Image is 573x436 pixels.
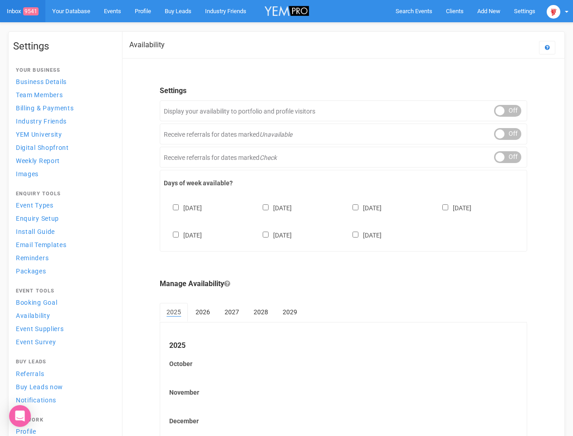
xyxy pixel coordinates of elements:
[23,7,39,15] span: 9541
[160,100,527,121] div: Display your availability to portfolio and profile visitors
[189,303,217,321] a: 2026
[164,230,202,240] label: [DATE]
[173,232,179,238] input: [DATE]
[129,41,165,49] h2: Availability
[396,8,432,15] span: Search Events
[173,204,179,210] input: [DATE]
[13,154,113,167] a: Weekly Report
[16,104,74,112] span: Billing & Payments
[13,367,113,380] a: Referrals
[169,416,518,426] label: December
[16,325,64,332] span: Event Suppliers
[442,204,448,210] input: [DATE]
[169,388,518,397] label: November
[13,265,113,277] a: Packages
[169,341,518,351] legend: 2025
[16,338,56,346] span: Event Survey
[160,147,527,168] div: Receive referrals for dates marked
[260,154,277,161] em: Check
[16,254,49,262] span: Reminders
[16,228,55,235] span: Install Guide
[16,359,110,365] h4: Buy Leads
[13,309,113,322] a: Availability
[13,168,113,180] a: Images
[260,131,292,138] em: Unavailable
[13,381,113,393] a: Buy Leads now
[16,215,59,222] span: Enquiry Setup
[160,86,527,96] legend: Settings
[446,8,464,15] span: Clients
[16,241,67,248] span: Email Templates
[254,203,292,213] label: [DATE]
[16,299,57,306] span: Booking Goal
[13,252,113,264] a: Reminders
[263,204,269,210] input: [DATE]
[263,232,269,238] input: [DATE]
[16,202,54,209] span: Event Types
[13,296,113,308] a: Booking Goal
[343,203,382,213] label: [DATE]
[276,303,304,321] a: 2029
[16,78,67,85] span: Business Details
[218,303,246,321] a: 2027
[13,128,113,140] a: YEM University
[254,230,292,240] label: [DATE]
[343,230,382,240] label: [DATE]
[13,115,113,127] a: Industry Friends
[16,396,56,404] span: Notifications
[13,199,113,211] a: Event Types
[13,322,113,335] a: Event Suppliers
[16,157,60,164] span: Weekly Report
[16,131,62,138] span: YEM University
[13,394,113,406] a: Notifications
[13,89,113,101] a: Team Members
[16,170,39,178] span: Images
[169,359,518,368] label: October
[353,232,358,238] input: [DATE]
[547,5,560,19] img: open-uri20250107-2-1pbi2ie
[433,203,471,213] label: [DATE]
[13,41,113,52] h1: Settings
[13,141,113,154] a: Digital Shopfront
[247,303,275,321] a: 2028
[16,91,63,99] span: Team Members
[13,336,113,348] a: Event Survey
[16,144,69,151] span: Digital Shopfront
[160,279,527,289] legend: Manage Availability
[13,238,113,251] a: Email Templates
[164,203,202,213] label: [DATE]
[13,102,113,114] a: Billing & Payments
[16,68,110,73] h4: Your Business
[16,417,110,423] h4: Network
[477,8,500,15] span: Add New
[160,124,527,144] div: Receive referrals for dates marked
[13,75,113,88] a: Business Details
[16,312,50,319] span: Availability
[353,204,358,210] input: [DATE]
[16,288,110,294] h4: Event Tools
[16,268,46,275] span: Packages
[160,303,188,322] a: 2025
[13,225,113,238] a: Install Guide
[9,405,31,427] div: Open Intercom Messenger
[16,191,110,197] h4: Enquiry Tools
[164,178,523,188] label: Days of week available?
[13,212,113,224] a: Enquiry Setup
